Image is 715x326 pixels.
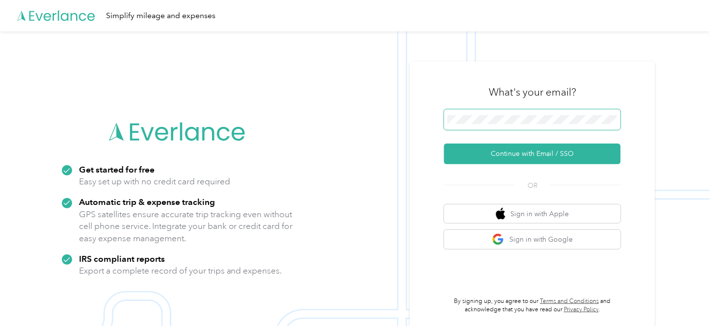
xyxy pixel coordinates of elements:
button: google logoSign in with Google [444,230,621,249]
a: Privacy Policy [564,306,599,313]
p: By signing up, you agree to our and acknowledge that you have read our . [444,297,621,314]
button: apple logoSign in with Apple [444,204,621,224]
h3: What's your email? [489,85,576,99]
p: Export a complete record of your trips and expenses. [79,265,282,277]
strong: Automatic trip & expense tracking [79,197,215,207]
div: Simplify mileage and expenses [106,10,215,22]
strong: Get started for free [79,164,155,175]
strong: IRS compliant reports [79,253,165,264]
p: Easy set up with no credit card required [79,176,230,188]
p: GPS satellites ensure accurate trip tracking even without cell phone service. Integrate your bank... [79,208,293,245]
a: Terms and Conditions [540,298,599,305]
img: apple logo [496,208,506,220]
span: OR [515,180,550,191]
img: google logo [492,233,504,246]
button: Continue with Email / SSO [444,144,621,164]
